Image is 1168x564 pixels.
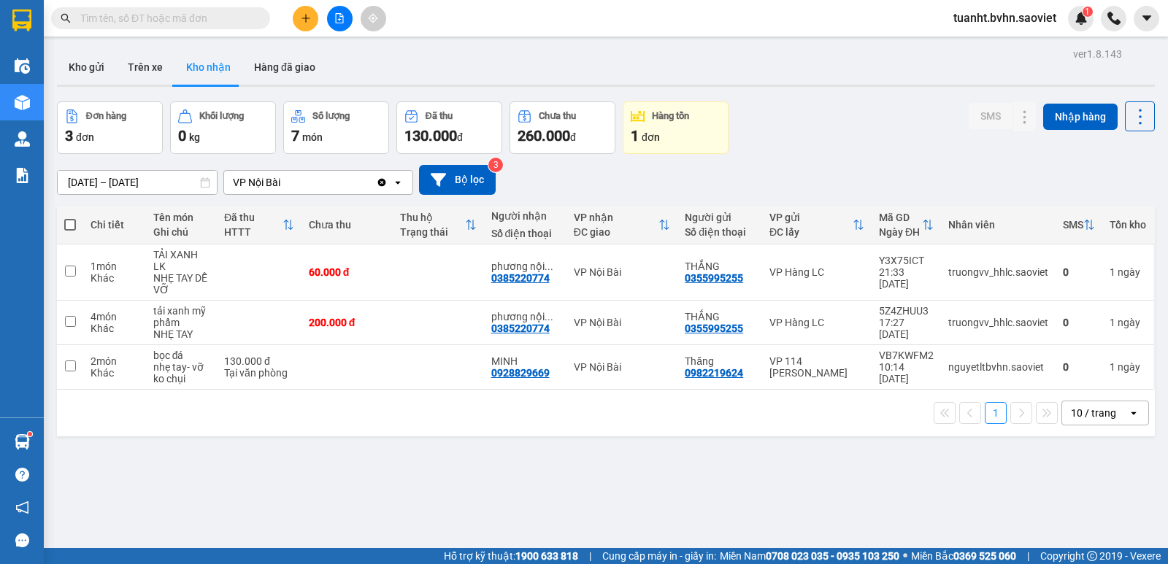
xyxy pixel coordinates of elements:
[242,50,327,85] button: Hàng đã giao
[879,266,934,290] div: 21:33 [DATE]
[12,9,31,31] img: logo-vxr
[1073,46,1122,62] div: ver 1.8.143
[224,226,283,238] div: HTTT
[491,272,550,284] div: 0385220774
[948,219,1048,231] div: Nhân viên
[1071,406,1116,420] div: 10 / trang
[766,550,899,562] strong: 0708 023 035 - 0935 103 250
[911,548,1016,564] span: Miền Bắc
[948,266,1048,278] div: truongvv_hhlc.saoviet
[491,260,559,272] div: phương nội bài
[457,131,463,143] span: đ
[65,127,73,144] span: 3
[574,212,658,223] div: VP nhận
[769,226,853,238] div: ĐC lấy
[1134,6,1159,31] button: caret-down
[28,432,32,436] sup: 1
[293,6,318,31] button: plus
[291,127,299,144] span: 7
[393,206,484,244] th: Toggle SortBy
[623,101,729,154] button: Hàng tồn1đơn
[76,131,94,143] span: đơn
[376,177,388,188] svg: Clear value
[15,434,30,449] img: warehouse-icon
[1110,219,1146,231] div: Tồn kho
[1063,317,1095,328] div: 0
[491,210,559,222] div: Người nhận
[302,131,323,143] span: món
[327,6,353,31] button: file-add
[948,317,1048,328] div: truongvv_hhlc.saoviet
[80,10,253,26] input: Tìm tên, số ĐT hoặc mã đơn
[879,349,934,361] div: VB7KWFM2
[685,322,743,334] div: 0355995255
[685,311,755,322] div: THẮNG
[685,355,755,367] div: Thăng
[15,95,30,110] img: warehouse-icon
[953,550,1016,562] strong: 0369 525 060
[566,206,677,244] th: Toggle SortBy
[1140,12,1153,25] span: caret-down
[170,101,276,154] button: Khối lượng0kg
[539,111,576,121] div: Chưa thu
[574,317,670,328] div: VP Nội Bài
[57,101,163,154] button: Đơn hàng3đơn
[1128,407,1140,419] svg: open
[91,355,139,367] div: 2 món
[153,249,210,272] div: TẢI XANH LK
[15,131,30,147] img: warehouse-icon
[444,548,578,564] span: Hỗ trợ kỹ thuật:
[642,131,660,143] span: đơn
[15,468,29,482] span: question-circle
[762,206,872,244] th: Toggle SortBy
[545,260,553,272] span: ...
[224,355,294,367] div: 130.000 đ
[153,305,210,328] div: tải xanh mỹ phẩm
[1075,12,1088,25] img: icon-new-feature
[685,367,743,379] div: 0982219624
[91,260,139,272] div: 1 món
[283,101,389,154] button: Số lượng7món
[685,212,755,223] div: Người gửi
[400,226,465,238] div: Trạng thái
[1063,266,1095,278] div: 0
[1118,317,1140,328] span: ngày
[574,266,670,278] div: VP Nội Bài
[153,226,210,238] div: Ghi chú
[312,111,350,121] div: Số lượng
[1110,317,1146,328] div: 1
[224,212,283,223] div: Đã thu
[1110,266,1146,278] div: 1
[510,101,615,154] button: Chưa thu260.000đ
[1083,7,1093,17] sup: 1
[879,255,934,266] div: Y3X75ICT
[570,131,576,143] span: đ
[15,533,29,547] span: message
[652,111,689,121] div: Hàng tồn
[769,212,853,223] div: VP gửi
[15,501,29,514] span: notification
[419,165,496,195] button: Bộ lọc
[396,101,502,154] button: Đã thu130.000đ
[879,226,922,238] div: Ngày ĐH
[426,111,453,121] div: Đã thu
[769,317,864,328] div: VP Hàng LC
[488,158,503,172] sup: 3
[879,361,934,385] div: 10:14 [DATE]
[91,367,139,379] div: Khác
[685,272,743,284] div: 0355995255
[589,548,591,564] span: |
[58,171,217,194] input: Select a date range.
[769,266,864,278] div: VP Hàng LC
[361,6,386,31] button: aim
[153,361,210,385] div: nhẹ tay- vỡ ko chụi
[309,317,385,328] div: 200.000 đ
[368,13,378,23] span: aim
[91,311,139,322] div: 4 món
[1027,548,1029,564] span: |
[91,219,139,231] div: Chi tiết
[769,355,864,379] div: VP 114 [PERSON_NAME]
[631,127,639,144] span: 1
[879,212,922,223] div: Mã GD
[1087,551,1097,561] span: copyright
